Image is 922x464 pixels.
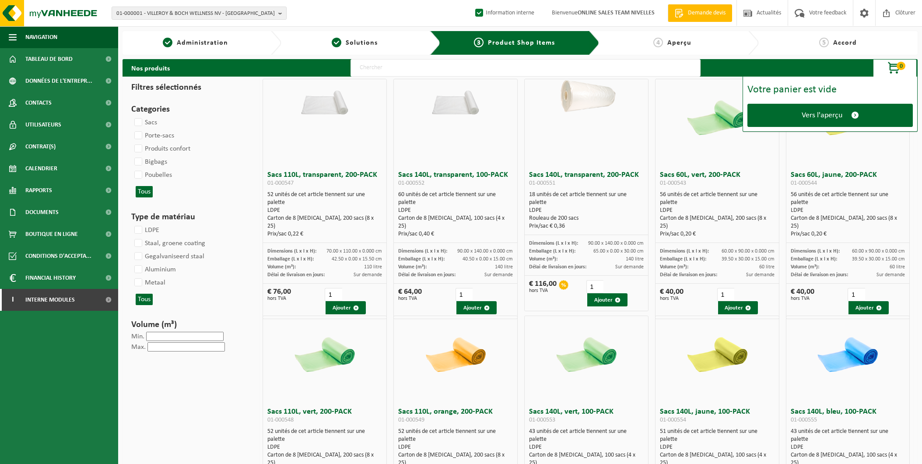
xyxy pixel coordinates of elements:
span: Emballage (L x l x H): [529,249,575,254]
img: 01-000555 [810,316,885,390]
span: Contacts [25,92,52,114]
span: 01-000549 [398,417,424,423]
span: 140 litre [495,264,513,270]
div: € 116,00 [529,280,557,293]
div: € 40,00 [791,288,814,301]
span: 01-000552 [398,180,424,186]
div: LDPE [529,443,644,451]
div: Prix/sac 0,40 € [398,230,513,238]
span: 110 litre [364,264,382,270]
span: 90.00 x 140.00 x 0.000 cm [457,249,513,254]
span: Boutique en ligne [25,223,78,245]
span: Product Shop Items [488,39,555,46]
span: 65.00 x 0.00 x 30.00 cm [593,249,644,254]
div: 52 unités de cet article tiennent sur une palette [267,191,382,238]
button: Ajouter [718,301,758,314]
div: 60 unités de cet article tiennent sur une palette [398,191,513,238]
button: Tous [136,294,153,305]
button: Ajouter [848,301,889,314]
h3: Sacs 140L, vert, 100-PACK [529,408,644,425]
span: 01-000553 [529,417,555,423]
span: hors TVA [791,296,814,301]
span: 39.50 x 30.00 x 15.00 cm [722,257,775,262]
img: 01-000543 [680,79,754,154]
span: Volume (m³): [791,264,819,270]
img: 01-000554 [680,316,754,390]
label: Staal, groene coating [133,237,205,250]
button: Ajouter [587,293,628,306]
span: Documents [25,201,59,223]
span: 70.00 x 110.00 x 0.000 cm [326,249,382,254]
div: LDPE [398,443,513,451]
label: Metaal [133,276,165,289]
div: LDPE [660,443,775,451]
span: Délai de livraison en jours: [791,272,848,278]
span: I [9,289,17,311]
span: 01-000548 [267,417,294,423]
span: Délai de livraison en jours: [660,272,717,278]
span: Financial History [25,267,76,289]
div: 18 unités de cet article tiennent sur une palette [529,191,644,230]
span: Contrat(s) [25,136,56,158]
span: Sur demande [615,264,644,270]
label: Gegalvaniseerd staal [133,250,204,263]
div: Prix/sac 0,20 € [660,230,775,238]
label: Produits confort [133,142,190,155]
input: 1 [586,280,603,293]
label: Max. [131,344,146,351]
div: Carton de 8 [MEDICAL_DATA], 200 sacs (8 x 25) [660,214,775,230]
h3: Sacs 110L, orange, 200-PACK [398,408,513,425]
span: 90.00 x 140.00 x 0.000 cm [588,241,644,246]
span: Volume (m³): [398,264,427,270]
span: Vers l'aperçu [802,111,842,120]
span: Demande devis [686,9,728,18]
div: 56 unités de cet article tiennent sur une palette [791,191,905,238]
span: 0 [897,62,905,70]
h3: Categories [131,103,246,116]
input: 1 [325,288,342,301]
span: 2 [332,38,341,47]
span: 3 [474,38,484,47]
label: Aluminium [133,263,176,276]
div: Carton de 8 [MEDICAL_DATA], 200 sacs (8 x 25) [791,214,905,230]
span: Sur demande [354,272,382,278]
a: Demande devis [668,4,732,22]
label: Min. [131,333,144,340]
label: Sacs [133,116,157,129]
div: LDPE [791,443,905,451]
button: Ajouter [326,301,366,314]
input: 1 [848,288,865,301]
a: 2Solutions [286,38,423,48]
span: Sur demande [746,272,775,278]
span: Emballage (L x l x H): [791,257,837,262]
span: Dimensions (L x l x H): [660,249,709,254]
button: 0 [873,59,917,77]
span: 39.50 x 30.00 x 15.00 cm [852,257,905,262]
span: Calendrier [25,158,57,179]
div: Prix/sac 0,22 € [267,230,382,238]
div: € 64,00 [398,288,422,301]
a: 5Accord [763,38,913,48]
div: Prix/sac € 0,36 [529,222,644,230]
span: Utilisateurs [25,114,61,136]
span: 01-000001 - VILLEROY & BOCH WELLNESS NV - [GEOGRAPHIC_DATA] [116,7,275,20]
span: 40.50 x 0.00 x 15.00 cm [463,257,513,262]
div: € 40,00 [660,288,684,301]
img: 01-000549 [418,316,493,390]
span: 60 litre [759,264,775,270]
h3: Sacs 140L, jaune, 100-PACK [660,408,775,425]
span: Délai de livraison en jours: [398,272,456,278]
input: 1 [717,288,734,301]
span: Emballage (L x l x H): [660,257,706,262]
div: € 76,00 [267,288,291,301]
span: 01-000554 [660,417,686,423]
span: Navigation [25,26,57,48]
span: 140 litre [626,257,644,262]
div: Rouleau de 200 sacs [529,214,644,222]
h3: Sacs 60L, jaune, 200-PACK [791,171,905,189]
label: Poubelles [133,169,172,182]
span: Dimensions (L x l x H): [398,249,447,254]
div: Carton de 8 [MEDICAL_DATA], 200 sacs (8 x 25) [267,214,382,230]
span: Emballage (L x l x H): [267,257,314,262]
a: 1Administration [127,38,264,48]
